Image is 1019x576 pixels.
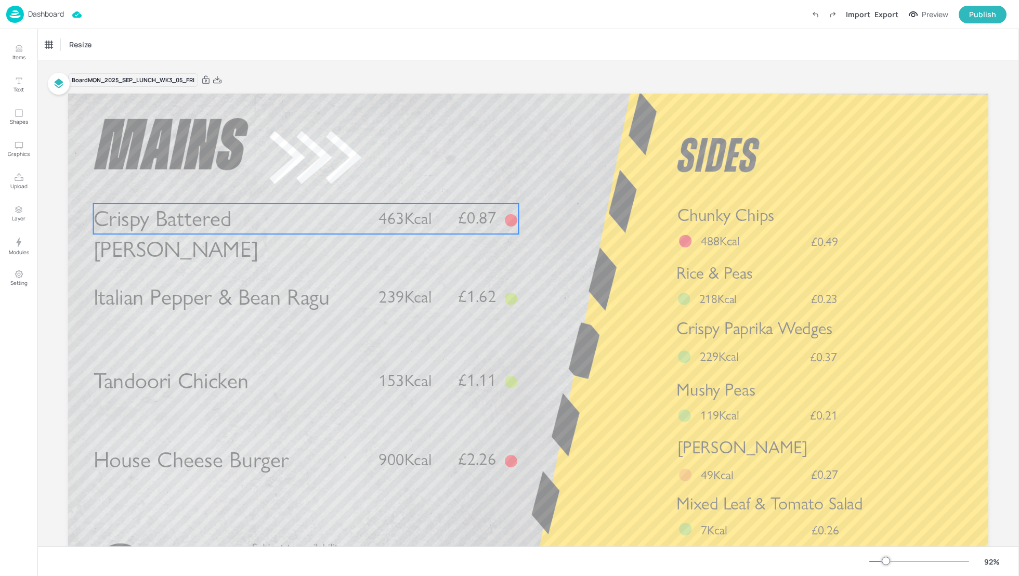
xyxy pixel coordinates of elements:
span: 488Kcal [701,233,740,249]
div: 92 % [979,556,1004,567]
span: Tandoori Chicken [94,367,249,394]
span: Italian Pepper & Bean Ragu [94,284,330,311]
span: 153Kcal [378,370,432,390]
span: Crispy Paprika Wedges [676,318,833,339]
div: Publish [969,9,996,20]
p: Dashboard [28,10,64,18]
span: 218Kcal [699,291,737,306]
span: 49Kcal [701,467,734,482]
button: Preview [903,7,955,22]
span: 229Kcal [700,349,739,364]
span: Resize [67,39,94,50]
span: Chunky Chips [677,205,774,226]
span: £0.49 [811,235,839,247]
span: Rice & Peas [676,263,753,283]
div: Export [874,9,898,20]
label: Redo (Ctrl + Y) [824,6,842,23]
span: 119Kcal [700,408,739,423]
label: Undo (Ctrl + Z) [806,6,824,23]
span: £0.87 [458,210,496,227]
span: £0.37 [810,351,838,363]
div: Preview [922,9,948,20]
span: Mixed Leaf & Tomato Salad [676,493,863,514]
span: Mushy Peas [676,379,755,400]
span: £1.62 [458,289,496,305]
span: £0.27 [811,468,839,481]
span: House Cheese Burger [94,446,289,473]
span: £0.23 [811,293,838,305]
span: 239Kcal [378,287,432,307]
img: logo-86c26b7e.jpg [6,6,24,23]
span: Crispy Battered [PERSON_NAME] [94,205,258,263]
span: 900Kcal [378,449,432,469]
button: Publish [959,6,1007,23]
span: 7Kcal [701,522,727,538]
span: [PERSON_NAME] [677,437,808,458]
div: Import [846,9,870,20]
span: £1.11 [458,372,496,388]
span: £2.26 [458,451,496,467]
span: £0.26 [812,524,839,536]
div: Board MON_2025_SEP_LUNCH_WK3_05_FRI [68,73,198,87]
span: 463Kcal [378,208,432,229]
span: £0.21 [810,409,838,422]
